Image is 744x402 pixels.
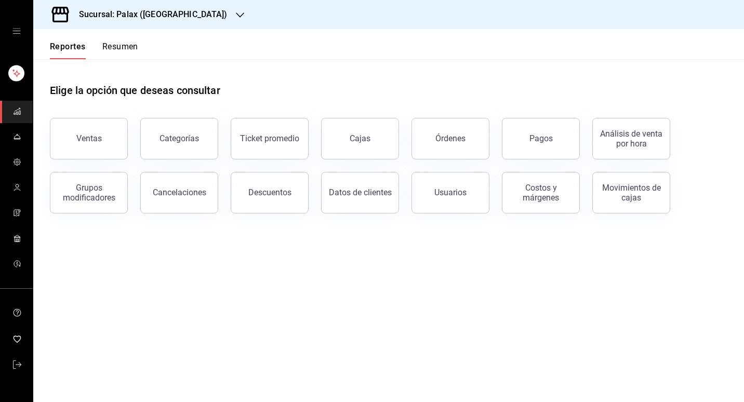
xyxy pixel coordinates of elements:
[160,133,199,143] div: Categorías
[140,172,218,213] button: Cancelaciones
[102,42,138,59] button: Resumen
[350,132,371,145] div: Cajas
[502,118,580,159] button: Pagos
[50,118,128,159] button: Ventas
[76,133,102,143] div: Ventas
[509,183,573,203] div: Costos y márgenes
[321,118,399,159] a: Cajas
[140,118,218,159] button: Categorías
[248,187,291,197] div: Descuentos
[50,83,220,98] h1: Elige la opción que deseas consultar
[529,133,553,143] div: Pagos
[231,172,309,213] button: Descuentos
[57,183,121,203] div: Grupos modificadores
[599,183,663,203] div: Movimientos de cajas
[329,187,392,197] div: Datos de clientes
[153,187,206,197] div: Cancelaciones
[50,172,128,213] button: Grupos modificadores
[599,129,663,149] div: Análisis de venta por hora
[12,27,21,35] button: cajón abierto
[50,42,138,59] div: Pestañas de navegación
[592,118,670,159] button: Análisis de venta por hora
[411,118,489,159] button: Órdenes
[321,172,399,213] button: Datos de clientes
[50,42,86,52] font: Reportes
[71,8,228,21] h3: Sucursal: Palax ([GEOGRAPHIC_DATA])
[240,133,299,143] div: Ticket promedio
[502,172,580,213] button: Costos y márgenes
[592,172,670,213] button: Movimientos de cajas
[434,187,467,197] div: Usuarios
[435,133,466,143] div: Órdenes
[231,118,309,159] button: Ticket promedio
[411,172,489,213] button: Usuarios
